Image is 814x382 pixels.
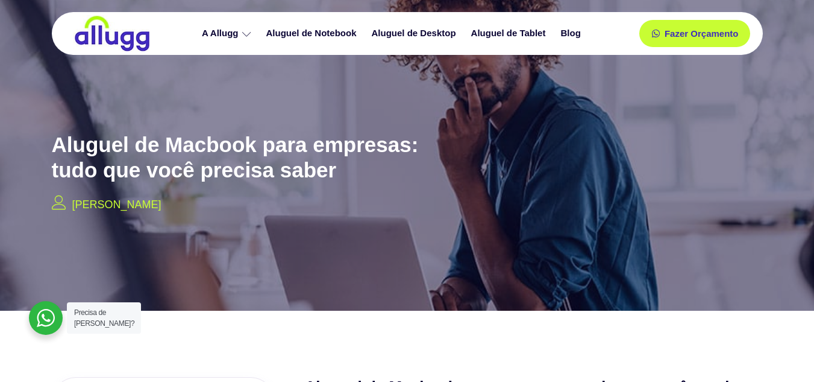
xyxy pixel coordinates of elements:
[74,308,134,328] span: Precisa de [PERSON_NAME]?
[554,23,589,44] a: Blog
[72,197,161,213] p: [PERSON_NAME]
[73,15,151,52] img: locação de TI é Allugg
[366,23,465,44] a: Aluguel de Desktop
[639,20,751,47] a: Fazer Orçamento
[665,29,739,38] span: Fazer Orçamento
[260,23,366,44] a: Aluguel de Notebook
[465,23,555,44] a: Aluguel de Tablet
[196,23,260,44] a: A Allugg
[52,132,437,183] h2: Aluguel de Macbook para empresas: tudo que você precisa saber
